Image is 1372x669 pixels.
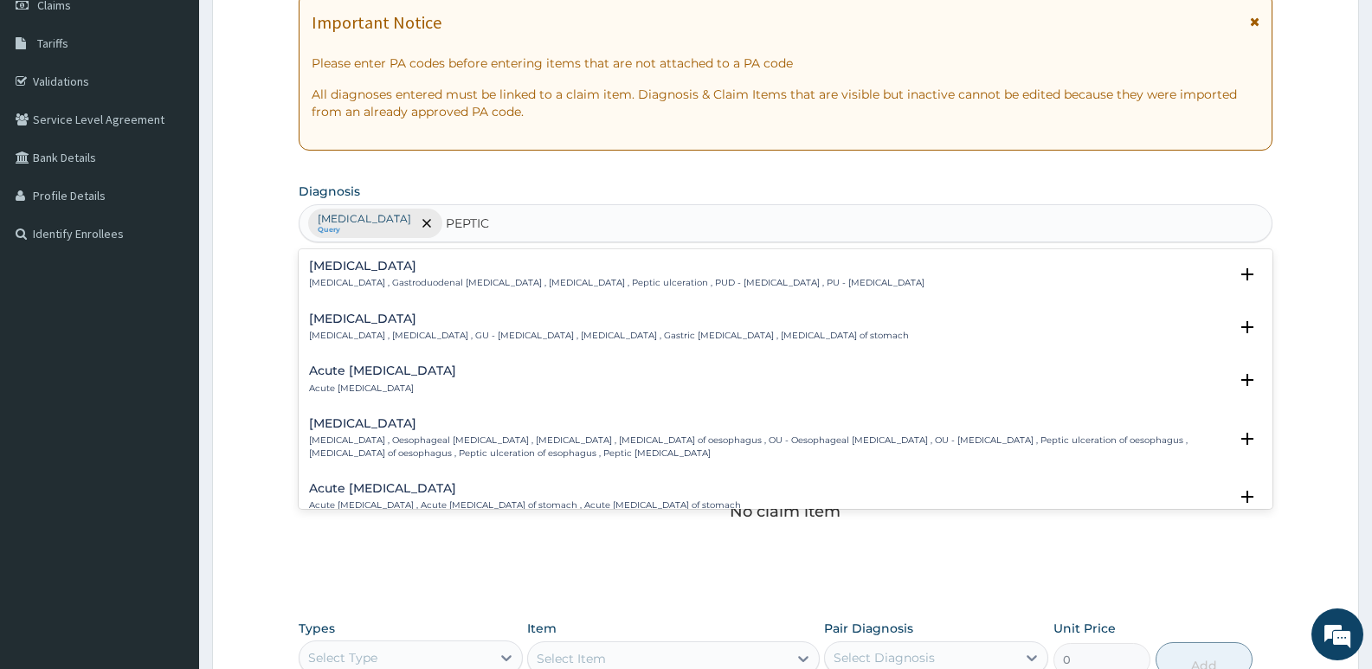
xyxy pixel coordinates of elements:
p: [MEDICAL_DATA] , Oesophageal [MEDICAL_DATA] , [MEDICAL_DATA] , [MEDICAL_DATA] of oesophagus , OU ... [309,434,1228,460]
label: Item [527,620,557,637]
i: open select status [1237,317,1258,338]
label: Types [299,621,335,636]
p: [MEDICAL_DATA] , [MEDICAL_DATA] , GU - [MEDICAL_DATA] , [MEDICAL_DATA] , Gastric [MEDICAL_DATA] ,... [309,330,909,342]
span: remove selection option [419,215,435,231]
textarea: Type your message and hit 'Enter' [9,473,330,533]
i: open select status [1237,370,1258,390]
h4: Acute [MEDICAL_DATA] [309,364,456,377]
label: Diagnosis [299,183,360,200]
p: Please enter PA codes before entering items that are not attached to a PA code [312,55,1259,72]
p: [MEDICAL_DATA] , Gastroduodenal [MEDICAL_DATA] , [MEDICAL_DATA] , Peptic ulceration , PUD - [MEDI... [309,277,924,289]
h1: Important Notice [312,13,441,32]
div: Chat with us now [90,97,291,119]
i: open select status [1237,428,1258,449]
p: Acute [MEDICAL_DATA] , Acute [MEDICAL_DATA] of stomach , Acute [MEDICAL_DATA] of stomach [309,499,741,511]
h4: [MEDICAL_DATA] [309,260,924,273]
i: open select status [1237,486,1258,507]
span: We're online! [100,218,239,393]
p: Acute [MEDICAL_DATA] [309,383,456,395]
p: All diagnoses entered must be linked to a claim item. Diagnosis & Claim Items that are visible bu... [312,86,1259,120]
div: Select Type [308,649,377,666]
h4: Acute [MEDICAL_DATA] [309,482,741,495]
h4: [MEDICAL_DATA] [309,312,909,325]
img: d_794563401_company_1708531726252_794563401 [32,87,70,130]
p: No claim item [730,503,841,520]
p: [MEDICAL_DATA] [318,212,411,226]
label: Pair Diagnosis [824,620,913,637]
div: Minimize live chat window [284,9,325,50]
label: Unit Price [1053,620,1116,637]
h4: [MEDICAL_DATA] [309,417,1228,430]
div: Select Diagnosis [834,649,935,666]
i: open select status [1237,264,1258,285]
small: Query [318,226,411,235]
span: Tariffs [37,35,68,51]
